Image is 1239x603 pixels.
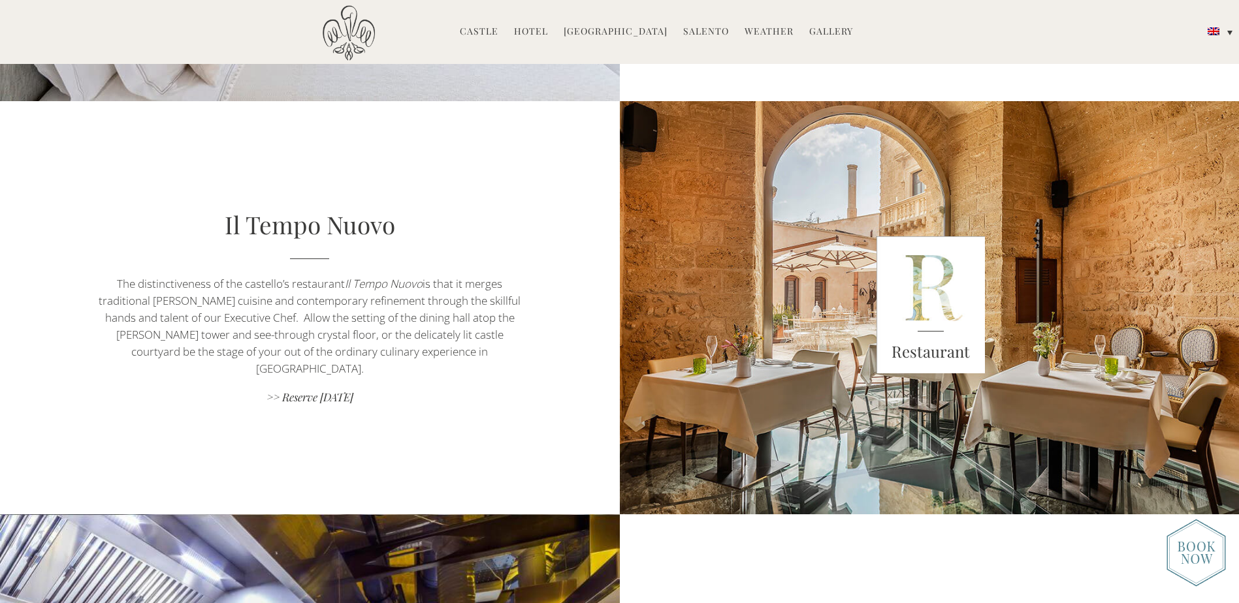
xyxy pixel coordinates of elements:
[877,340,985,363] h3: Restaurant
[683,25,729,40] a: Salento
[93,275,526,377] p: The distinctiveness of the castello’s restaurant is that it merges traditional [PERSON_NAME] cuis...
[1208,27,1219,35] img: English
[345,276,423,291] i: Il Tempo Nuovo
[225,208,395,240] a: Il Tempo Nuovo
[323,5,375,61] img: Castello di Ugento
[460,25,498,40] a: Castle
[877,236,985,373] img: r_green.jpg
[745,25,794,40] a: Weather
[1167,519,1226,587] img: new-booknow.png
[514,25,548,40] a: Hotel
[809,25,853,40] a: Gallery
[93,390,526,407] a: >> Reserve [DATE]
[564,25,668,40] a: [GEOGRAPHIC_DATA]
